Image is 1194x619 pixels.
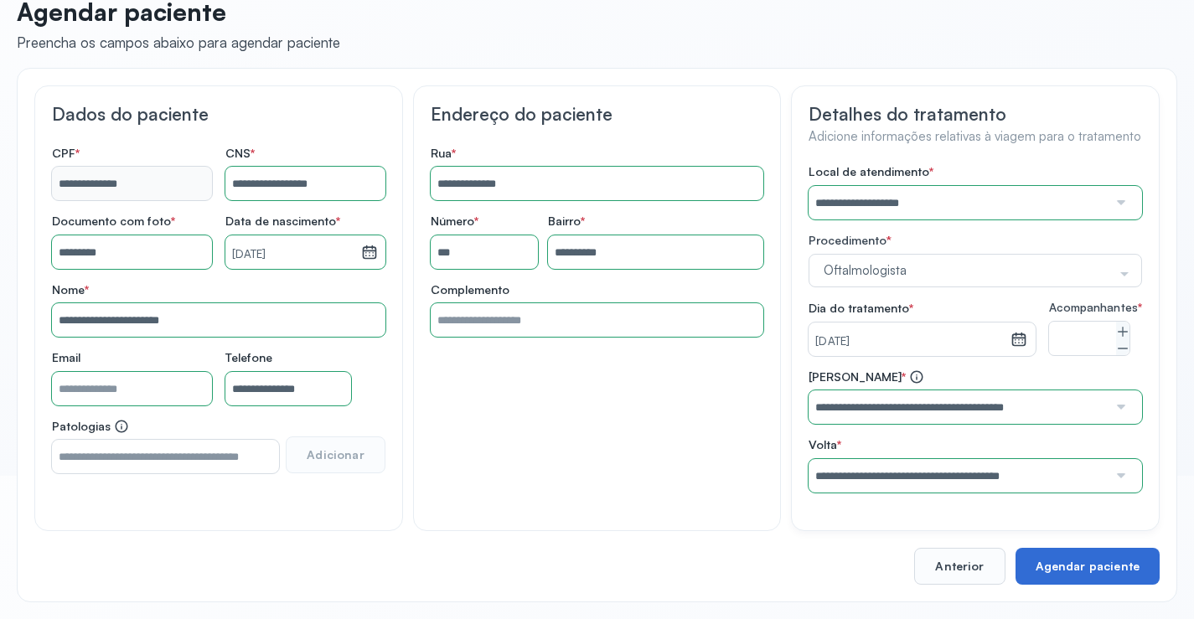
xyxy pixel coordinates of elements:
[809,301,913,316] span: Dia do tratamento
[232,246,354,263] small: [DATE]
[1049,301,1142,315] span: Acompanhantes
[225,146,255,161] span: CNS
[809,369,924,384] span: [PERSON_NAME]
[225,350,272,365] span: Telefone
[286,436,385,473] button: Adicionar
[52,146,80,161] span: CPF
[52,103,385,125] h3: Dados do paciente
[548,214,585,229] span: Bairro
[1016,548,1160,585] button: Agendar paciente
[17,34,340,51] div: Preencha os campos abaixo para agendar paciente
[815,333,1004,350] small: [DATE]
[52,214,175,229] span: Documento com foto
[431,214,478,229] span: Número
[809,164,933,179] span: Local de atendimento
[819,262,1114,279] span: Oftalmologista
[809,129,1142,145] h4: Adicione informações relativas à viagem para o tratamento
[809,233,886,247] span: Procedimento
[431,103,764,125] h3: Endereço do paciente
[431,146,456,161] span: Rua
[52,419,129,434] span: Patologias
[431,282,509,297] span: Complemento
[52,350,80,365] span: Email
[52,282,89,297] span: Nome
[225,214,340,229] span: Data de nascimento
[914,548,1005,585] button: Anterior
[809,437,841,452] span: Volta
[809,103,1142,125] h3: Detalhes do tratamento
